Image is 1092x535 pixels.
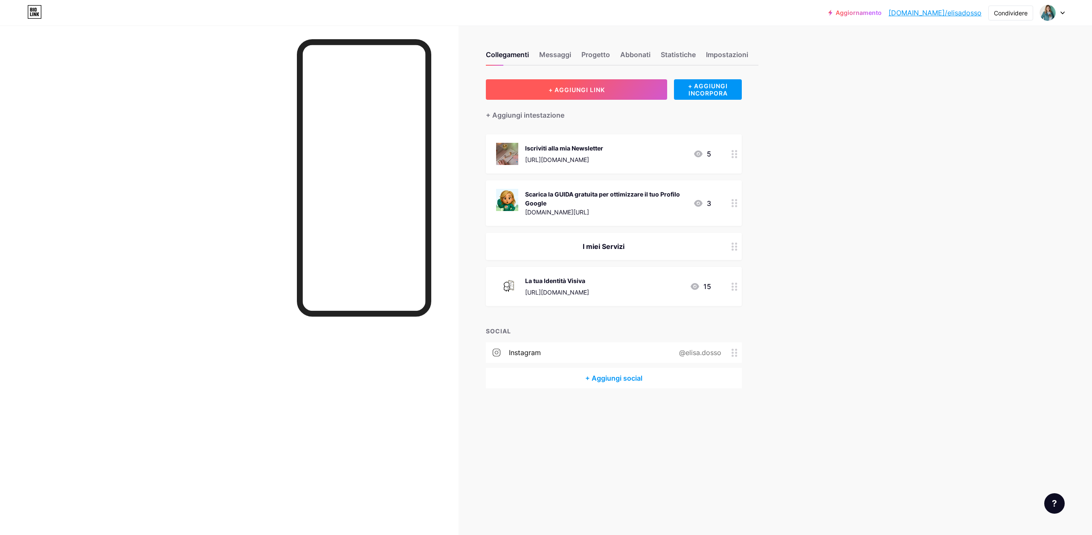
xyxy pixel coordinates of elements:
[496,189,518,211] img: Scarica la GUIDA gratuita per ottimizzare il tuo Profilo Google
[583,242,624,251] font: I miei Servizi
[525,289,589,296] font: [URL][DOMAIN_NAME]
[496,143,518,165] img: Iscriviti alla mia Newsletter
[549,86,605,93] font: + AGGIUNGI LINK
[486,50,529,59] font: Collegamenti
[679,348,721,357] font: @elisa.dosso
[496,275,518,298] img: La tua Identità Visiva
[994,9,1028,17] font: Condividere
[539,50,571,59] font: Messaggi
[707,199,711,208] font: 3
[1040,5,1056,21] img: Elisa Dosso
[706,50,748,59] font: Impostazioni
[581,50,610,59] font: Progetto
[525,208,589,216] font: [DOMAIN_NAME][URL]
[703,282,711,291] font: 15
[525,277,585,284] font: La tua Identità Visiva
[889,8,982,18] a: [DOMAIN_NAME]/elisadosso
[661,50,696,59] font: Statistiche
[585,374,642,382] font: + Aggiungi social
[525,156,589,163] font: [URL][DOMAIN_NAME]
[688,82,728,97] font: + AGGIUNGI INCORPORA
[707,150,711,158] font: 5
[509,348,541,357] font: Instagram
[889,9,982,17] font: [DOMAIN_NAME]/elisadosso
[486,111,564,119] font: + Aggiungi intestazione
[486,327,511,335] font: SOCIAL
[620,50,651,59] font: Abbonati
[486,79,667,100] button: + AGGIUNGI LINK
[836,9,882,16] font: Aggiornamento
[525,145,603,152] font: Iscriviti alla mia Newsletter
[525,191,680,207] font: Scarica la GUIDA gratuita per ottimizzare il tuo Profilo Google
